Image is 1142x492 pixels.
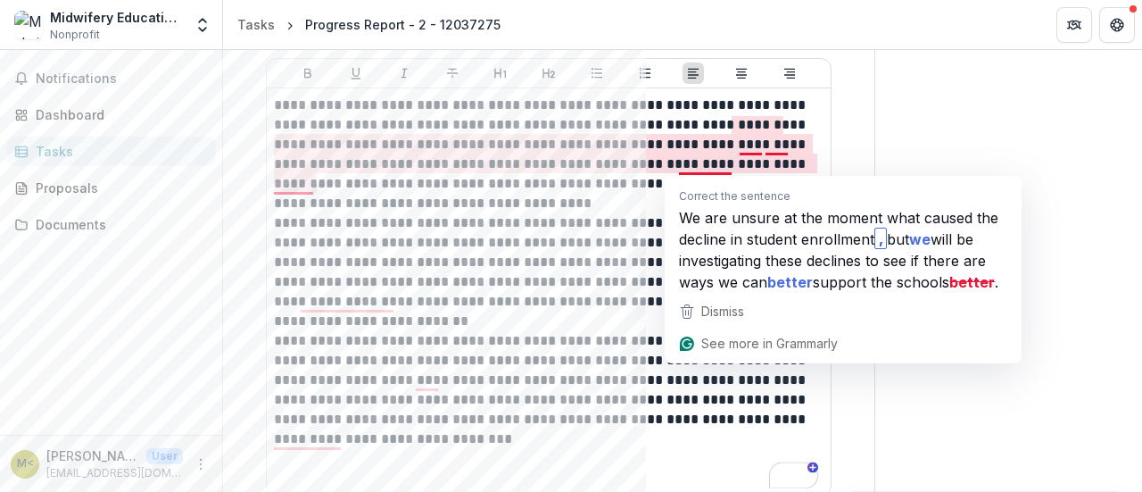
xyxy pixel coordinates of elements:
[36,142,201,161] div: Tasks
[586,63,608,84] button: Bullet List
[230,12,282,38] a: Tasks
[442,63,463,84] button: Strike
[7,64,215,93] button: Notifications
[36,215,201,234] div: Documents
[46,465,183,481] p: [EMAIL_ADDRESS][DOMAIN_NAME]
[50,8,183,27] div: Midwifery Education Accreditation Council
[274,96,823,488] div: To enrich screen reader interactions, please activate Accessibility in Grammarly extension settings
[50,27,100,43] span: Nonprofit
[1056,7,1092,43] button: Partners
[490,63,511,84] button: Heading 1
[1099,7,1135,43] button: Get Help
[36,71,208,87] span: Notifications
[7,173,215,203] a: Proposals
[36,105,201,124] div: Dashboard
[634,63,656,84] button: Ordered List
[779,63,800,84] button: Align Right
[36,179,201,197] div: Proposals
[7,210,215,239] a: Documents
[190,454,211,475] button: More
[393,63,415,84] button: Italicize
[297,63,319,84] button: Bold
[46,446,139,465] p: [PERSON_NAME] <[EMAIL_ADDRESS][DOMAIN_NAME]>
[731,63,752,84] button: Align Center
[683,63,704,84] button: Align Left
[237,15,275,34] div: Tasks
[146,448,183,464] p: User
[7,137,215,166] a: Tasks
[538,63,559,84] button: Heading 2
[345,63,367,84] button: Underline
[14,11,43,39] img: Midwifery Education Accreditation Council
[190,7,215,43] button: Open entity switcher
[305,15,501,34] div: Progress Report - 2 - 12037275
[7,100,215,129] a: Dashboard
[230,12,508,38] nav: breadcrumb
[17,458,34,470] div: Mrs. Shirdell Mattox <shirdell@meacschools.org>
